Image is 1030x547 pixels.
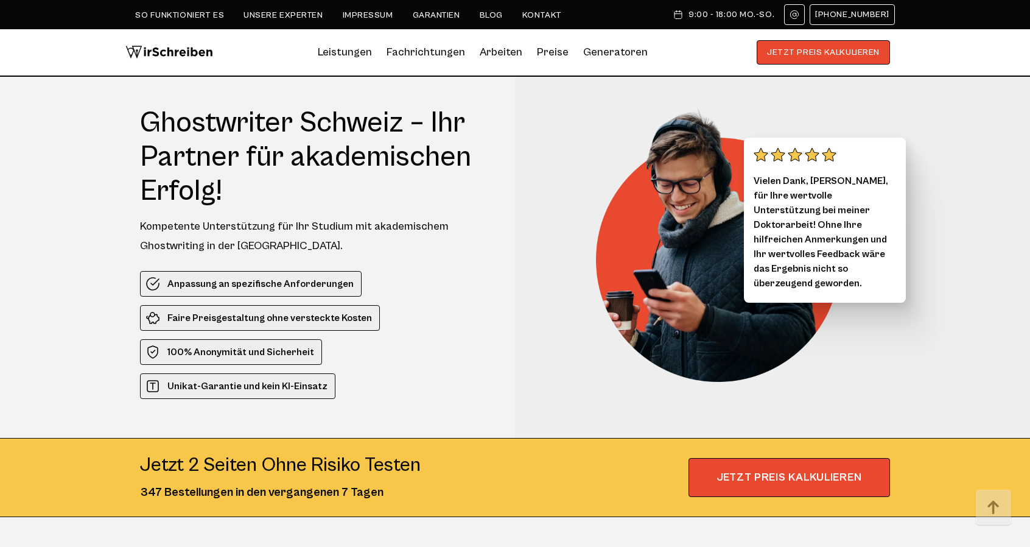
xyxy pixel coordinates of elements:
[140,271,362,297] li: Anpassung an spezifische Anforderungen
[583,43,648,62] a: Generatoren
[140,453,421,478] div: Jetzt 2 seiten ohne risiko testen
[413,10,460,20] a: Garantien
[757,40,890,65] button: JETZT PREIS KALKULIEREN
[140,373,335,399] li: Unikat-Garantie und kein KI-Einsatz
[387,43,465,62] a: Fachrichtungen
[145,311,160,325] img: Faire Preisgestaltung ohne versteckte Kosten
[815,10,889,19] span: [PHONE_NUMBER]
[243,10,323,20] a: Unsere Experten
[140,484,421,502] div: 347 Bestellungen in den vergangenen 7 Tagen
[688,458,890,497] span: JETZT PREIS KALKULIEREN
[537,46,569,58] a: Preise
[790,10,799,19] img: Email
[140,217,492,256] div: Kompetente Unterstützung für Ihr Studium mit akademischem Ghostwriting in der [GEOGRAPHIC_DATA].
[125,40,213,65] img: logo wirschreiben
[480,43,522,62] a: Arbeiten
[140,339,322,365] li: 100% Anonymität und Sicherheit
[673,10,684,19] img: Schedule
[140,305,380,331] li: Faire Preisgestaltung ohne versteckte Kosten
[480,10,503,20] a: Blog
[810,4,895,25] a: [PHONE_NUMBER]
[688,10,774,19] span: 9:00 - 18:00 Mo.-So.
[135,10,224,20] a: So funktioniert es
[522,10,562,20] a: Kontakt
[318,43,372,62] a: Leistungen
[140,106,492,208] h1: Ghostwriter Schweiz – Ihr Partner für akademischen Erfolg!
[145,379,160,393] img: Unikat-Garantie und kein KI-Einsatz
[744,138,906,303] div: Vielen Dank, [PERSON_NAME], für Ihre wertvolle Unterstützung bei meiner Doktorarbeit! Ohne Ihre h...
[596,106,858,382] img: Ghostwriter Schweiz – Ihr Partner für akademischen Erfolg!
[754,147,836,162] img: stars
[975,490,1012,526] img: button top
[145,277,160,291] img: Anpassung an spezifische Anforderungen
[145,345,160,359] img: 100% Anonymität und Sicherheit
[343,10,393,20] a: Impressum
